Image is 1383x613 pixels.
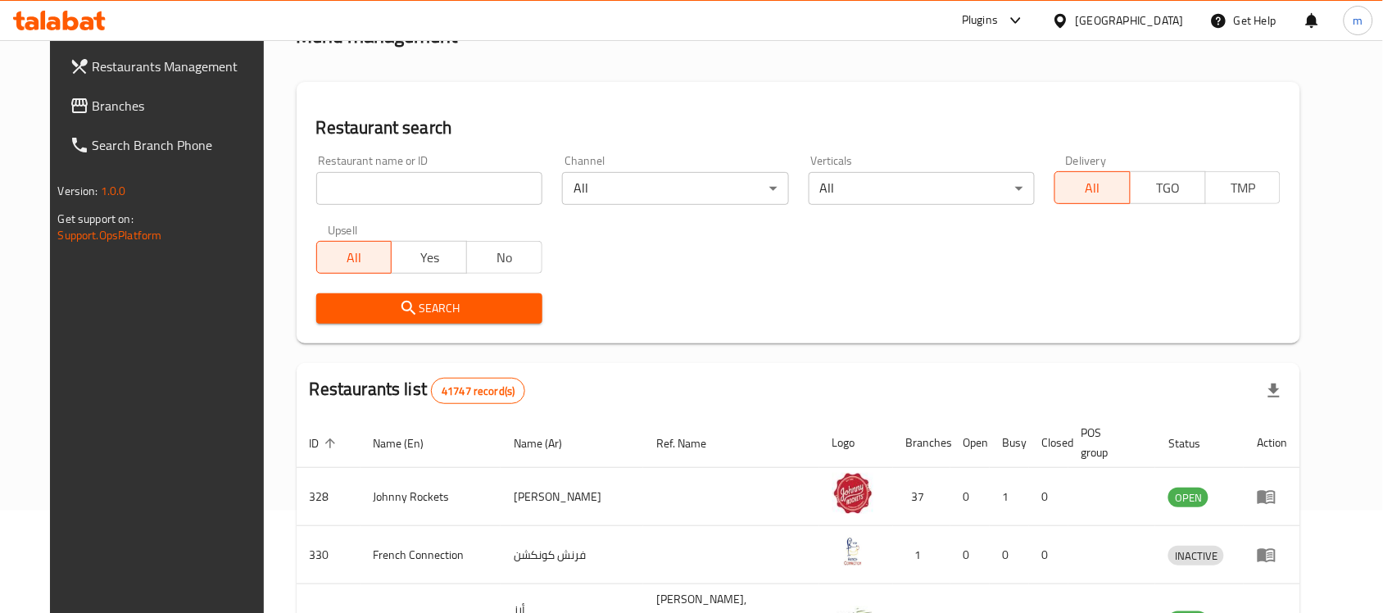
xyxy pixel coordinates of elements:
span: All [324,246,386,270]
td: French Connection [360,526,501,584]
td: 328 [297,468,360,526]
th: Closed [1029,418,1068,468]
div: Total records count [431,378,525,404]
span: 1.0.0 [101,180,126,202]
span: No [474,246,536,270]
a: Branches [57,86,281,125]
td: 0 [950,526,990,584]
span: ID [310,434,341,453]
span: Version: [58,180,98,202]
button: Search [316,293,542,324]
th: Open [950,418,990,468]
span: Status [1168,434,1222,453]
td: 0 [1029,468,1068,526]
th: Logo [819,418,893,468]
span: OPEN [1168,488,1208,507]
span: Search [329,298,529,319]
span: m [1354,11,1363,30]
a: Restaurants Management [57,47,281,86]
span: Restaurants Management [93,57,268,76]
button: All [316,241,392,274]
span: All [1062,176,1124,200]
span: Yes [398,246,460,270]
td: 1 [893,526,950,584]
td: 0 [1029,526,1068,584]
span: Search Branch Phone [93,135,268,155]
div: Plugins [962,11,998,30]
span: Name (En) [374,434,446,453]
span: Get support on: [58,208,134,229]
button: No [466,241,542,274]
div: All [562,172,788,205]
span: POS group [1081,423,1136,462]
th: Action [1244,418,1300,468]
h2: Restaurants list [310,377,526,404]
div: Menu [1257,545,1287,565]
img: French Connection [832,531,873,572]
a: Search Branch Phone [57,125,281,165]
span: 41747 record(s) [432,384,524,399]
h2: Menu management [297,23,458,49]
td: 0 [990,526,1029,584]
td: [PERSON_NAME] [501,468,643,526]
span: Name (Ar) [514,434,583,453]
td: 330 [297,526,360,584]
th: Busy [990,418,1029,468]
button: All [1054,171,1131,204]
button: Yes [391,241,467,274]
div: All [809,172,1035,205]
input: Search for restaurant name or ID.. [316,172,542,205]
span: TGO [1137,176,1199,200]
h2: Restaurant search [316,116,1281,140]
button: TMP [1205,171,1281,204]
span: INACTIVE [1168,547,1224,565]
label: Delivery [1066,155,1107,166]
td: Johnny Rockets [360,468,501,526]
span: Branches [93,96,268,116]
td: 1 [990,468,1029,526]
td: 37 [893,468,950,526]
th: Branches [893,418,950,468]
div: [GEOGRAPHIC_DATA] [1076,11,1184,30]
div: Menu [1257,487,1287,506]
img: Johnny Rockets [832,473,873,514]
span: TMP [1213,176,1275,200]
div: Export file [1254,371,1294,411]
span: Ref. Name [656,434,728,453]
a: Support.OpsPlatform [58,225,162,246]
label: Upsell [328,225,358,236]
td: فرنش كونكشن [501,526,643,584]
div: OPEN [1168,488,1208,507]
button: TGO [1130,171,1206,204]
td: 0 [950,468,990,526]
